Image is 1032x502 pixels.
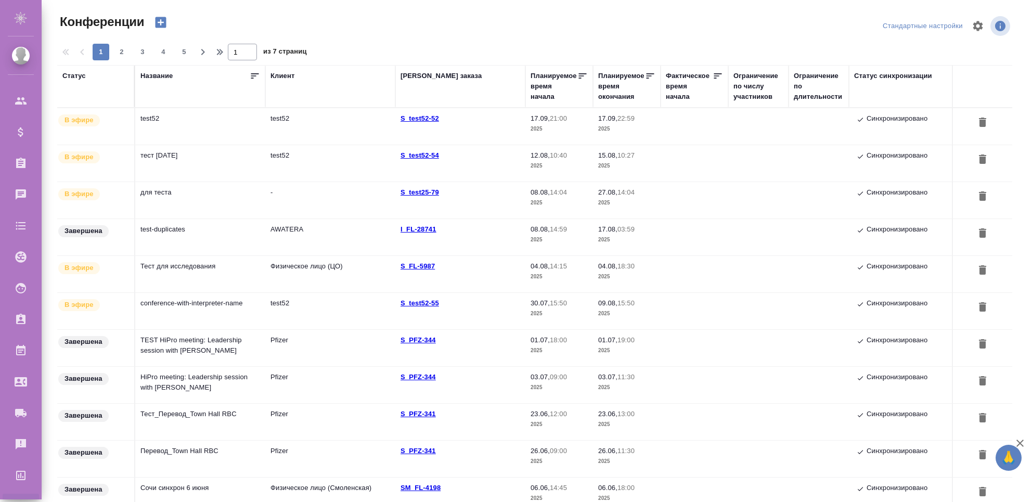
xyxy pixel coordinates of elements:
span: 5 [176,47,192,57]
div: Ограничение по числу участников [733,71,783,102]
span: Настроить таблицу [965,14,990,38]
p: 09:00 [550,373,567,381]
p: 2025 [531,308,588,319]
p: В эфире [64,300,94,310]
p: 17.09, [531,114,550,122]
p: Синхронизировано [867,335,927,347]
a: S_test52-52 [401,114,447,122]
span: 3 [134,47,151,57]
p: 2025 [598,161,655,171]
p: Синхронизировано [867,261,927,274]
td: test-duplicates [135,219,265,255]
button: Создать [148,14,173,31]
td: test52 [135,108,265,145]
p: 2025 [598,419,655,430]
button: Удалить [974,113,991,133]
p: Синхронизировано [867,224,927,237]
p: 23.06, [598,410,617,418]
a: S_FL-5987 [401,262,443,270]
p: 08.08, [531,188,550,196]
p: 26.06, [531,447,550,455]
button: Удалить [974,261,991,280]
p: 04.08, [531,262,550,270]
p: 2025 [531,198,588,208]
a: S_PFZ-341 [401,447,444,455]
td: TEST HiPro meeting: Leadership session with [PERSON_NAME] [135,330,265,366]
button: Удалить [974,483,991,502]
p: 18:00 [617,484,635,492]
td: - [265,182,395,218]
p: 2025 [598,456,655,467]
p: В эфире [64,152,94,162]
button: 2 [113,44,130,60]
td: conference-with-interpreter-name [135,293,265,329]
td: тест [DATE] [135,145,265,182]
p: 2025 [598,382,655,393]
p: 06.06, [531,484,550,492]
p: 2025 [598,272,655,282]
p: Синхронизировано [867,446,927,458]
button: Удалить [974,409,991,428]
p: 22:59 [617,114,635,122]
p: 2025 [531,272,588,282]
a: S_PFZ-344 [401,336,444,344]
td: Pfizer [265,367,395,403]
p: 15:50 [550,299,567,307]
p: 14:45 [550,484,567,492]
span: из 7 страниц [263,45,307,60]
div: Планируемое время начала [531,71,577,102]
td: test52 [265,108,395,145]
p: Завершена [64,337,102,347]
p: 2025 [598,345,655,356]
td: Физическое лицо (ЦО) [265,256,395,292]
button: 3 [134,44,151,60]
button: Удалить [974,298,991,317]
a: S_test52-54 [401,151,447,159]
p: S_test52-55 [401,299,447,307]
td: AWATERA [265,219,395,255]
p: SM_FL-4198 [401,484,448,492]
p: 04.08, [598,262,617,270]
div: Фактическое время начала [666,71,713,102]
button: 5 [176,44,192,60]
p: 19:00 [617,336,635,344]
div: Статус [62,71,86,81]
div: Название [140,71,173,81]
p: 08.08, [531,225,550,233]
p: 17.08, [598,225,617,233]
a: S_PFZ-344 [401,373,444,381]
td: test52 [265,145,395,182]
button: Удалить [974,224,991,243]
button: Удалить [974,335,991,354]
td: HiPro meeting: Leadership session with [PERSON_NAME] [135,367,265,403]
p: 06.06, [598,484,617,492]
p: 14:04 [550,188,567,196]
button: 4 [155,44,172,60]
p: Синхронизировано [867,372,927,384]
p: Синхронизировано [867,483,927,495]
p: 13:00 [617,410,635,418]
p: 14:15 [550,262,567,270]
p: 15.08, [598,151,617,159]
p: 2025 [531,124,588,134]
a: S_PFZ-341 [401,410,444,418]
p: 18:30 [617,262,635,270]
p: 12:00 [550,410,567,418]
p: I_FL-28741 [401,225,444,233]
p: 09:00 [550,447,567,455]
div: Статус синхронизации [854,71,932,81]
button: Удалить [974,372,991,391]
p: 2025 [531,345,588,356]
p: Синхронизировано [867,409,927,421]
p: 2025 [598,235,655,245]
p: 27.08, [598,188,617,196]
span: Посмотреть информацию [990,16,1012,36]
p: Синхронизировано [867,113,927,126]
span: 4 [155,47,172,57]
a: S_test25-79 [401,188,447,196]
button: 🙏 [996,445,1022,471]
p: Завершена [64,226,102,236]
td: Pfizer [265,441,395,477]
